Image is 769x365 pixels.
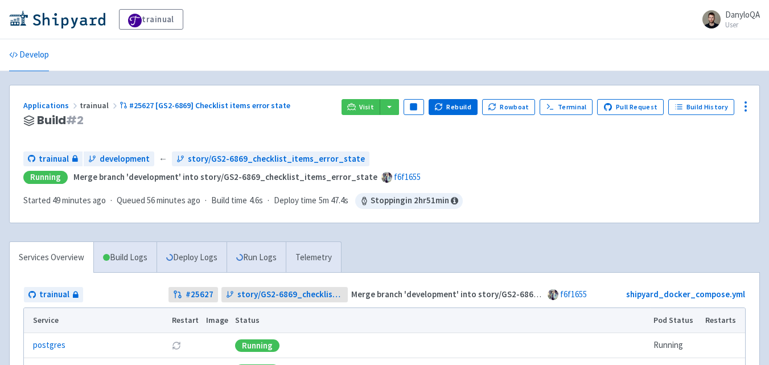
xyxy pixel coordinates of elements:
[342,99,380,115] a: Visit
[597,99,664,115] a: Pull Request
[39,153,69,166] span: trainual
[168,308,202,333] th: Restart
[725,9,760,20] span: DanyloQA
[168,287,218,302] a: #25627
[100,153,150,166] span: development
[37,114,84,127] span: Build
[540,99,593,115] a: Terminal
[23,151,83,167] a: trainual
[237,288,343,301] span: story/GS2-6869_checklist_items_error_state
[668,99,734,115] a: Build History
[650,333,702,358] td: Running
[24,308,168,333] th: Service
[159,153,167,166] span: ←
[172,151,369,167] a: story/GS2-6869_checklist_items_error_state
[221,287,348,302] a: story/GS2-6869_checklist_items_error_state
[359,102,374,112] span: Visit
[172,341,181,350] button: Restart pod
[120,100,292,110] a: #25627 [GS2-6869] Checklist items error state
[355,193,463,209] span: Stopping in 2 hr 51 min
[188,153,365,166] span: story/GS2-6869_checklist_items_error_state
[80,100,120,110] span: trainual
[227,242,286,273] a: Run Logs
[10,242,93,273] a: Services Overview
[23,100,80,110] a: Applications
[429,99,478,115] button: Rebuild
[9,39,49,71] a: Develop
[249,194,263,207] span: 4.6s
[23,195,106,206] span: Started
[147,195,200,206] time: 56 minutes ago
[39,288,69,301] span: trainual
[23,193,463,209] div: · · ·
[202,308,232,333] th: Image
[319,194,348,207] span: 5m 47.4s
[394,171,421,182] a: f6f1655
[286,242,341,273] a: Telemetry
[626,289,745,300] a: shipyard_docker_compose.yml
[94,242,157,273] a: Build Logs
[84,151,154,167] a: development
[186,288,213,301] strong: # 25627
[725,21,760,28] small: User
[696,10,760,28] a: DanyloQA User
[52,195,106,206] time: 49 minutes ago
[33,339,65,352] a: postgres
[24,287,83,302] a: trainual
[702,308,745,333] th: Restarts
[23,171,68,184] div: Running
[66,112,84,128] span: # 2
[211,194,247,207] span: Build time
[404,99,424,115] button: Pause
[235,339,279,352] div: Running
[117,195,200,206] span: Queued
[232,308,650,333] th: Status
[9,10,105,28] img: Shipyard logo
[157,242,227,273] a: Deploy Logs
[560,289,587,300] a: f6f1655
[73,171,377,182] strong: Merge branch 'development' into story/GS2-6869_checklist_items_error_state
[274,194,316,207] span: Deploy time
[119,9,183,30] a: trainual
[650,308,702,333] th: Pod Status
[351,289,655,300] strong: Merge branch 'development' into story/GS2-6869_checklist_items_error_state
[482,99,536,115] button: Rowboat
